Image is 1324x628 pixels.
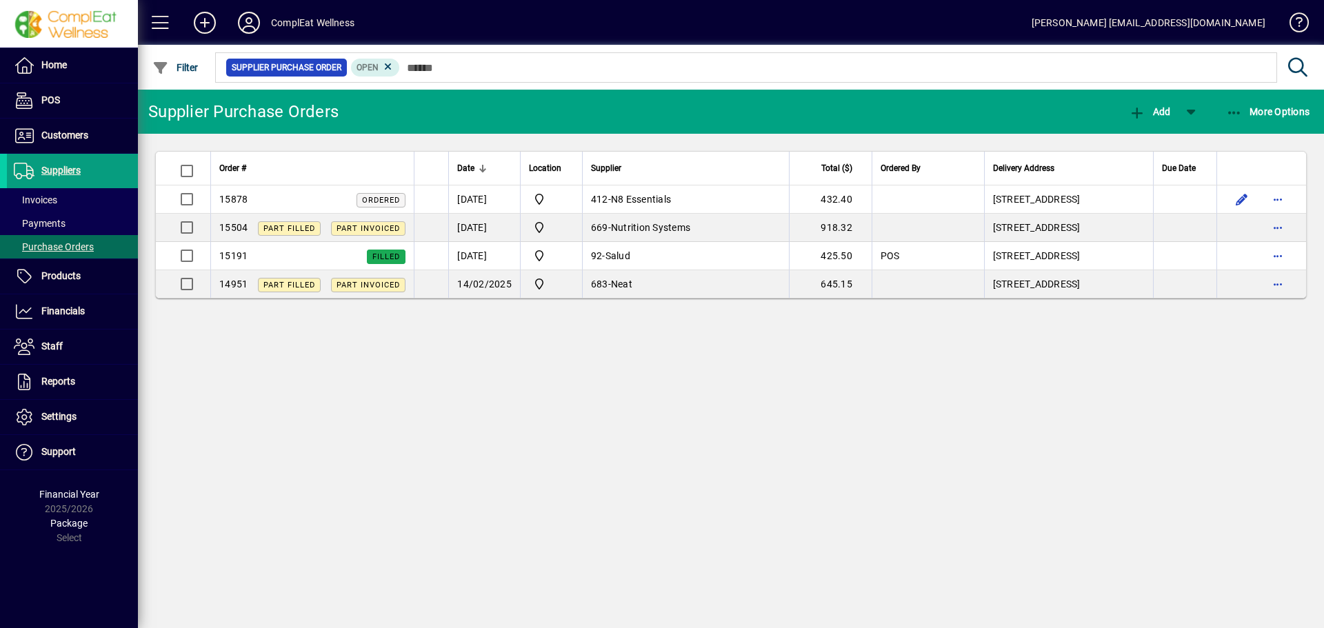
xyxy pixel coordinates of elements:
button: Profile [227,10,271,35]
td: 645.15 [789,270,872,298]
a: Purchase Orders [7,235,138,259]
a: Customers [7,119,138,153]
div: Date [457,161,512,176]
span: Purchase Orders [14,241,94,252]
td: [DATE] [448,242,520,270]
div: ComplEat Wellness [271,12,354,34]
div: Order # [219,161,405,176]
span: Supplier Purchase Order [232,61,341,74]
span: Filled [372,252,400,261]
span: Home [41,59,67,70]
button: More options [1267,245,1289,267]
span: ComplEat Wellness [529,191,574,207]
span: Support [41,446,76,457]
button: More options [1267,273,1289,295]
span: Part Invoiced [337,224,400,233]
button: Add [183,10,227,35]
span: Delivery Address [993,161,1054,176]
a: Invoices [7,188,138,212]
span: Salud [605,250,630,261]
span: ComplEat Wellness [529,276,574,292]
a: Reports [7,365,138,399]
span: Nutrition Systems [611,222,690,233]
span: Supplier [591,161,621,176]
span: 15504 [219,222,248,233]
span: Location [529,161,561,176]
td: [STREET_ADDRESS] [984,214,1153,242]
span: Add [1129,106,1170,117]
td: [DATE] [448,214,520,242]
span: POS [41,94,60,105]
a: Staff [7,330,138,364]
span: Due Date [1162,161,1196,176]
span: Suppliers [41,165,81,176]
td: 918.32 [789,214,872,242]
span: Part Filled [263,224,315,233]
span: 412 [591,194,608,205]
span: N8 Essentials [611,194,671,205]
button: Add [1125,99,1174,124]
div: Due Date [1162,161,1208,176]
span: Payments [14,218,66,229]
td: - [582,242,789,270]
a: POS [7,83,138,118]
span: Part Invoiced [337,281,400,290]
button: More Options [1223,99,1314,124]
span: Financial Year [39,489,99,500]
span: Staff [41,341,63,352]
a: Home [7,48,138,83]
span: Part Filled [263,281,315,290]
span: Open [357,63,379,72]
td: 14/02/2025 [448,270,520,298]
span: Total ($) [821,161,852,176]
td: [DATE] [448,185,520,214]
a: Knowledge Base [1279,3,1307,48]
span: Package [50,518,88,529]
span: Financials [41,305,85,316]
mat-chip: Completion Status: Open [351,59,400,77]
span: Neat [611,278,632,290]
div: Ordered By [881,161,976,176]
div: Total ($) [798,161,865,176]
div: Supplier Purchase Orders [148,101,339,123]
span: Date [457,161,474,176]
span: More Options [1226,106,1310,117]
span: 15878 [219,194,248,205]
span: Products [41,270,81,281]
button: More options [1267,188,1289,210]
span: ComplEat Wellness [529,247,574,264]
div: Location [529,161,574,176]
span: Reports [41,376,75,387]
a: Financials [7,294,138,329]
button: More options [1267,216,1289,239]
a: Products [7,259,138,294]
a: Settings [7,400,138,434]
td: [STREET_ADDRESS] [984,270,1153,298]
span: Order # [219,161,246,176]
div: Supplier [591,161,781,176]
td: [STREET_ADDRESS] [984,242,1153,270]
span: Customers [41,130,88,141]
td: [STREET_ADDRESS] [984,185,1153,214]
button: Edit [1231,188,1253,210]
a: Payments [7,212,138,235]
a: Support [7,435,138,469]
td: 425.50 [789,242,872,270]
span: 15191 [219,250,248,261]
span: Settings [41,411,77,422]
div: [PERSON_NAME] [EMAIL_ADDRESS][DOMAIN_NAME] [1032,12,1265,34]
span: 669 [591,222,608,233]
td: - [582,214,789,242]
span: 683 [591,278,608,290]
span: 14951 [219,278,248,290]
span: ComplEat Wellness [529,219,574,236]
span: POS [881,250,900,261]
span: Invoices [14,194,57,205]
span: Filter [152,62,199,73]
span: Ordered By [881,161,921,176]
td: - [582,270,789,298]
span: 92 [591,250,603,261]
td: 432.40 [789,185,872,214]
button: Filter [149,55,202,80]
td: - [582,185,789,214]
